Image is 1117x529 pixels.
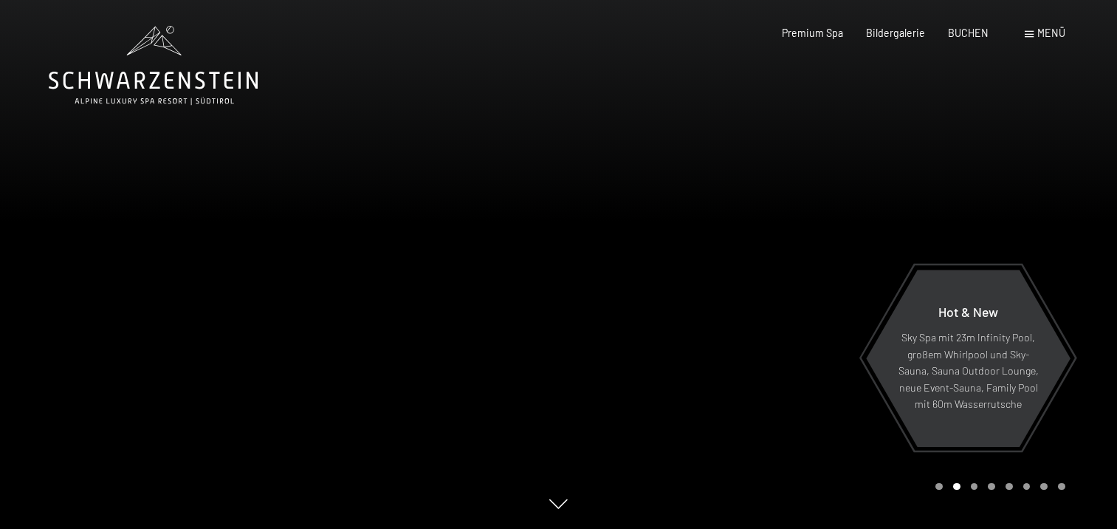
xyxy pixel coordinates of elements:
[866,27,925,39] a: Bildergalerie
[1037,27,1065,39] span: Menü
[1058,483,1065,491] div: Carousel Page 8
[953,483,960,491] div: Carousel Page 2 (Current Slide)
[1006,483,1013,491] div: Carousel Page 5
[948,27,989,39] a: BUCHEN
[1040,483,1048,491] div: Carousel Page 7
[898,330,1039,413] p: Sky Spa mit 23m Infinity Pool, großem Whirlpool und Sky-Sauna, Sauna Outdoor Lounge, neue Event-S...
[938,304,998,320] span: Hot & New
[988,483,995,491] div: Carousel Page 4
[930,483,1065,491] div: Carousel Pagination
[865,269,1071,448] a: Hot & New Sky Spa mit 23m Infinity Pool, großem Whirlpool und Sky-Sauna, Sauna Outdoor Lounge, ne...
[935,483,943,491] div: Carousel Page 1
[782,27,843,39] a: Premium Spa
[1023,483,1031,491] div: Carousel Page 6
[971,483,978,491] div: Carousel Page 3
